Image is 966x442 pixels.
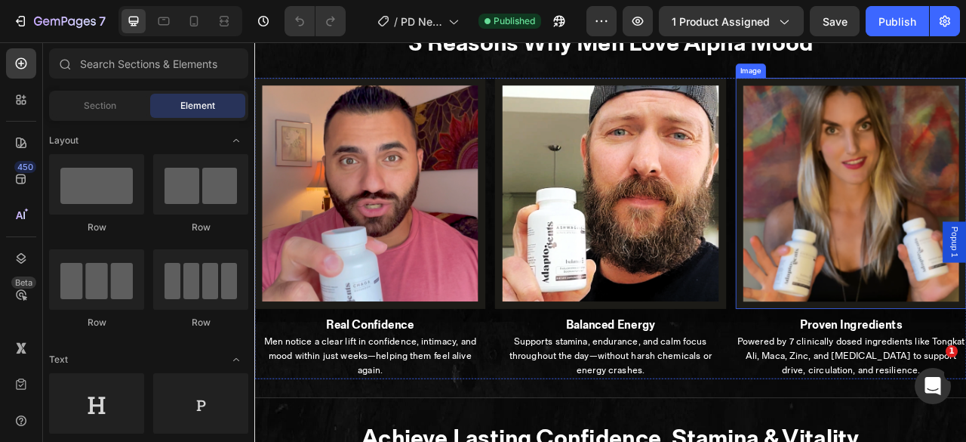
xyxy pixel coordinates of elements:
[49,316,144,329] div: Row
[39,39,166,51] div: Domain: [DOMAIN_NAME]
[57,89,135,99] div: Domain Overview
[2,372,292,427] p: Men notice a clear lift in confidence, intimacy, and mood within just weeks—helping them feel ali...
[659,6,804,36] button: 1 product assigned
[180,99,215,113] span: Element
[401,14,442,29] span: PD New Alpha Mood Page | [PERSON_NAME]
[49,48,248,79] input: Search Sections & Elements
[49,134,78,147] span: Layout
[153,316,248,329] div: Row
[810,6,860,36] button: Save
[14,161,36,173] div: 450
[224,348,248,372] span: Toggle open
[42,24,74,36] div: v 4.0.25
[915,368,951,404] iframe: Intercom live chat
[99,12,106,30] p: 7
[307,372,598,427] p: Supports stamina, endurance, and calm focus throughout the day—without harsh chemicals or energy ...
[41,88,53,100] img: tab_domain_overview_orange.svg
[614,372,904,427] p: Powered by 7 clinically dosed ingredients like Tongkat Ali, Maca, Zinc, and [MEDICAL_DATA] to sup...
[84,99,116,113] span: Section
[395,351,509,369] strong: Balanced Energy
[694,351,824,369] strong: Proven Ingredients
[883,234,898,274] span: Popup 1
[494,14,535,28] span: Published
[878,14,916,29] div: Publish
[24,24,36,36] img: logo_orange.svg
[306,45,599,339] img: gempages_515121096144454500-6196b3d9-b753-4d1b-99df-4535393d46b7.png
[91,351,203,369] strong: Real Confidence
[823,15,848,28] span: Save
[224,128,248,153] span: Toggle open
[6,6,112,36] button: 7
[24,39,36,51] img: website_grey.svg
[254,42,966,442] iframe: Design area
[150,88,162,100] img: tab_keywords_by_traffic_grey.svg
[672,14,770,29] span: 1 product assigned
[49,221,144,234] div: Row
[49,353,68,366] span: Text
[167,89,254,99] div: Keywords by Traffic
[866,6,929,36] button: Publish
[612,45,906,339] img: gempages_515121096144454500-1cdbd224-65f2-42e0-ae4d-9bba4bb6d89d.png
[11,277,36,289] div: Beta
[285,6,346,36] div: Undo/Redo
[153,221,248,234] div: Row
[946,345,958,357] span: 1
[615,29,648,43] div: Image
[394,14,398,29] span: /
